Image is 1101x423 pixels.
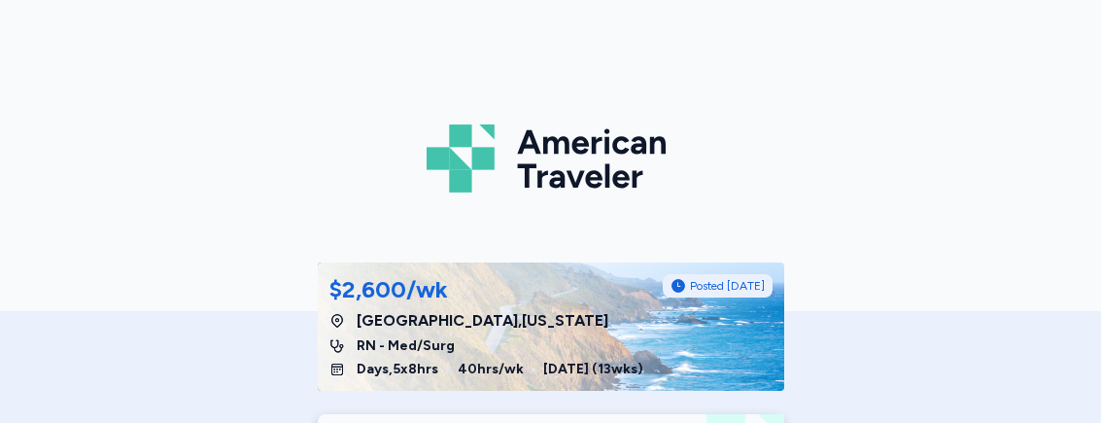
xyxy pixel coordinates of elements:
span: 40 hrs/wk [458,360,524,379]
span: Days , 5 x 8 hrs [357,360,438,379]
span: [GEOGRAPHIC_DATA] , [US_STATE] [357,309,608,333]
span: [DATE] ( 13 wks) [543,360,643,379]
div: $2,600/wk [329,274,448,305]
span: Posted [DATE] [690,278,765,294]
span: RN - Med/Surg [357,336,455,356]
img: Logo [427,117,675,200]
